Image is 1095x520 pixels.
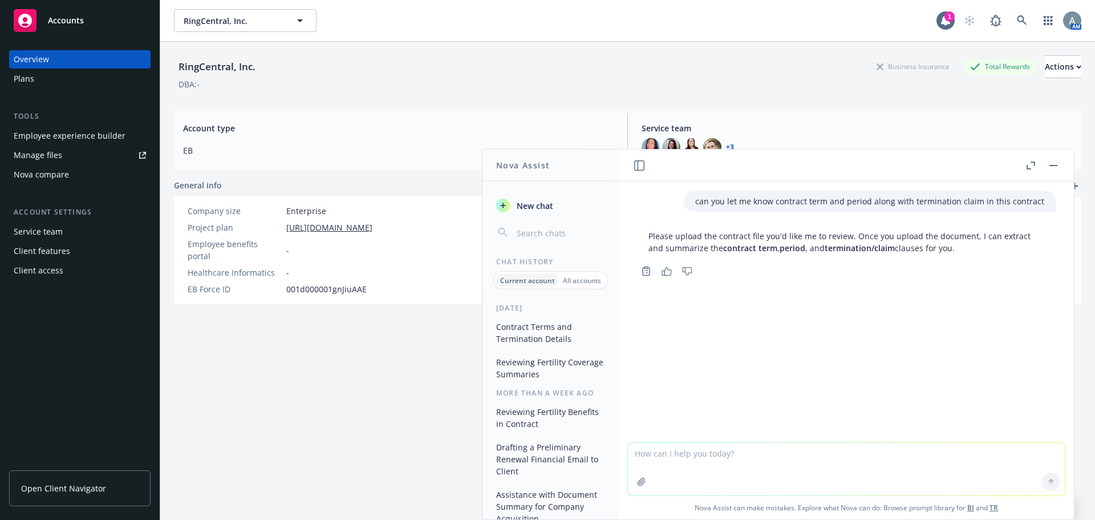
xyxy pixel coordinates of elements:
[683,138,701,156] img: photo
[184,15,282,27] span: RingCentral, Inc.
[9,5,151,37] a: Accounts
[984,9,1007,32] a: Report a Bug
[188,205,282,217] div: Company size
[492,353,610,384] button: Reviewing Fertility Coverage Summaries
[810,471,903,481] p: Supports PDF and images
[641,266,651,276] svg: Copy to clipboard
[188,283,282,295] div: EB Force ID
[14,223,63,241] div: Service team
[492,402,610,433] button: Reviewing Fertility Benefits in Contract
[14,166,69,184] div: Nova compare
[492,438,610,481] button: Drafting a Preliminary Renewal Financial Email to Client
[989,503,998,513] a: TR
[648,230,1044,254] p: Please upload the contract file you'd like me to review. Once you upload the document, I can extr...
[492,195,610,216] button: New chat
[21,482,106,494] span: Open Client Navigator
[1011,9,1033,32] a: Search
[958,9,981,32] a: Start snowing
[9,50,151,68] a: Overview
[14,261,63,280] div: Client access
[944,11,955,22] div: 1
[1037,9,1060,32] a: Switch app
[642,138,660,156] img: photo
[810,457,903,469] p: Drop files here to attach
[9,242,151,260] a: Client features
[14,146,62,164] div: Manage files
[482,303,619,313] div: [DATE]
[695,195,1044,207] p: can you let me know contract term and period along with termination claim in this contract
[703,138,721,156] img: photo
[825,243,895,253] span: termination/claim
[188,267,282,279] div: Healthcare Informatics
[726,144,734,151] a: +3
[9,111,151,122] div: Tools
[286,283,367,295] span: 001d000001gnJiuAAE
[14,127,125,145] div: Employee experience builder
[514,200,553,212] span: New chat
[188,221,282,233] div: Project plan
[286,267,289,279] span: -
[9,127,151,145] a: Employee experience builder
[286,205,326,217] span: Enterprise
[174,179,222,191] span: General info
[9,207,151,218] div: Account settings
[492,317,610,348] button: Contract Terms and Termination Details
[964,59,1036,74] div: Total Rewards
[9,146,151,164] a: Manage files
[14,242,70,260] div: Client features
[967,503,974,513] a: BI
[871,59,955,74] div: Business Insurance
[780,243,805,253] span: period
[174,9,317,32] button: RingCentral, Inc.
[662,138,680,156] img: photo
[623,496,1069,519] span: Nova Assist can make mistakes. Explore what Nova can do: Browse prompt library for and
[642,122,1072,134] span: Service team
[482,257,619,267] div: Chat History
[514,225,605,241] input: Search chats
[286,244,289,256] span: -
[188,238,282,262] div: Employee benefits portal
[286,221,372,233] a: [URL][DOMAIN_NAME]
[563,276,601,285] p: All accounts
[179,78,200,90] div: DBA: -
[9,223,151,241] a: Service team
[9,70,151,88] a: Plans
[500,276,555,285] p: Current account
[14,70,34,88] div: Plans
[1068,179,1081,193] a: add
[723,243,777,253] span: contract term
[14,50,49,68] div: Overview
[9,261,151,280] a: Client access
[496,159,550,171] h1: Nova Assist
[183,144,614,156] span: EB
[48,16,84,25] span: Accounts
[482,388,619,398] div: More than a week ago
[174,59,260,74] div: RingCentral, Inc.
[183,122,614,134] span: Account type
[1045,56,1081,78] div: Actions
[1063,11,1081,30] img: photo
[1045,55,1081,78] button: Actions
[678,263,696,279] button: Thumbs down
[9,166,151,184] a: Nova compare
